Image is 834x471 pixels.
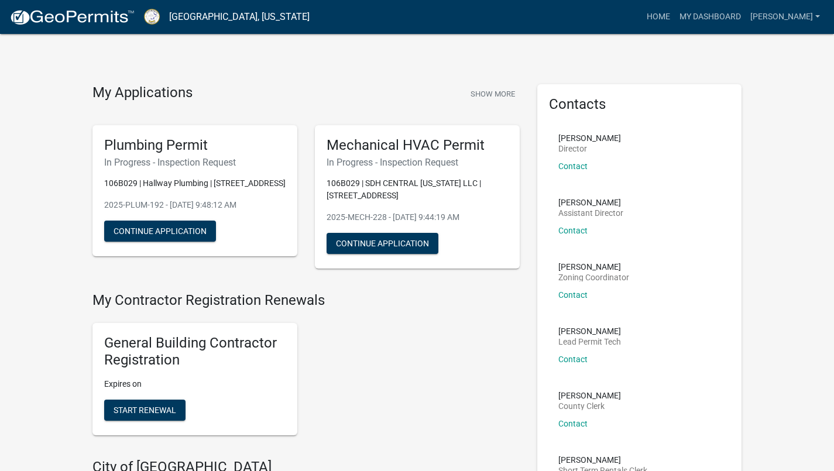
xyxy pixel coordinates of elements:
[144,9,160,25] img: Putnam County, Georgia
[104,157,286,168] h6: In Progress - Inspection Request
[558,145,621,153] p: Director
[104,400,186,421] button: Start Renewal
[327,157,508,168] h6: In Progress - Inspection Request
[558,456,647,464] p: [PERSON_NAME]
[114,405,176,414] span: Start Renewal
[169,7,310,27] a: [GEOGRAPHIC_DATA], [US_STATE]
[558,355,588,364] a: Contact
[327,211,508,224] p: 2025-MECH-228 - [DATE] 9:44:19 AM
[327,177,508,202] p: 106B029 | SDH CENTRAL [US_STATE] LLC | [STREET_ADDRESS]
[92,292,520,309] h4: My Contractor Registration Renewals
[746,6,825,28] a: [PERSON_NAME]
[327,233,438,254] button: Continue Application
[558,327,621,335] p: [PERSON_NAME]
[104,378,286,390] p: Expires on
[558,419,588,428] a: Contact
[104,335,286,369] h5: General Building Contractor Registration
[558,391,621,400] p: [PERSON_NAME]
[558,263,629,271] p: [PERSON_NAME]
[558,402,621,410] p: County Clerk
[558,198,623,207] p: [PERSON_NAME]
[558,134,621,142] p: [PERSON_NAME]
[327,137,508,154] h5: Mechanical HVAC Permit
[558,290,588,300] a: Contact
[558,226,588,235] a: Contact
[104,199,286,211] p: 2025-PLUM-192 - [DATE] 9:48:12 AM
[675,6,746,28] a: My Dashboard
[558,161,588,171] a: Contact
[92,84,193,102] h4: My Applications
[558,338,621,346] p: Lead Permit Tech
[549,96,730,113] h5: Contacts
[558,273,629,281] p: Zoning Coordinator
[104,177,286,190] p: 106B029 | Hallway Plumbing | [STREET_ADDRESS]
[558,209,623,217] p: Assistant Director
[104,137,286,154] h5: Plumbing Permit
[104,221,216,242] button: Continue Application
[92,292,520,444] wm-registration-list-section: My Contractor Registration Renewals
[466,84,520,104] button: Show More
[642,6,675,28] a: Home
